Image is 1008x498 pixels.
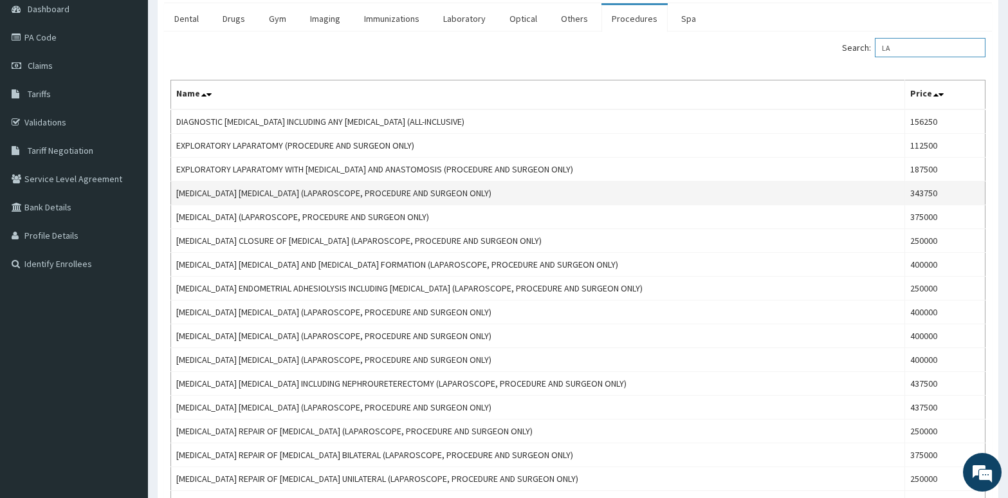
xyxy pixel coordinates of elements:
[75,162,178,292] span: We're online!
[499,5,547,32] a: Optical
[171,158,905,181] td: EXPLORATORY LAPARATOMY WITH [MEDICAL_DATA] AND ANASTOMOSIS (PROCEDURE AND SURGEON ONLY)
[211,6,242,37] div: Minimize live chat window
[601,5,668,32] a: Procedures
[905,134,985,158] td: 112500
[905,80,985,110] th: Price
[354,5,430,32] a: Immunizations
[300,5,351,32] a: Imaging
[433,5,496,32] a: Laboratory
[171,253,905,277] td: [MEDICAL_DATA] [MEDICAL_DATA] AND [MEDICAL_DATA] FORMATION (LAPAROSCOPE, PROCEDURE AND SURGEON ONLY)
[28,60,53,71] span: Claims
[905,420,985,443] td: 250000
[905,181,985,205] td: 343750
[905,348,985,372] td: 400000
[551,5,598,32] a: Others
[905,300,985,324] td: 400000
[905,372,985,396] td: 437500
[875,38,985,57] input: Search:
[842,38,985,57] label: Search:
[24,64,52,97] img: d_794563401_company_1708531726252_794563401
[905,443,985,467] td: 375000
[905,467,985,491] td: 250000
[171,205,905,229] td: [MEDICAL_DATA] (LAPAROSCOPE, PROCEDURE AND SURGEON ONLY)
[171,396,905,420] td: [MEDICAL_DATA] [MEDICAL_DATA] (LAPAROSCOPE, PROCEDURE AND SURGEON ONLY)
[905,253,985,277] td: 400000
[212,5,255,32] a: Drugs
[171,181,905,205] td: [MEDICAL_DATA] [MEDICAL_DATA] (LAPAROSCOPE, PROCEDURE AND SURGEON ONLY)
[171,372,905,396] td: [MEDICAL_DATA] [MEDICAL_DATA] INCLUDING NEPHROURETERECTOMY (LAPAROSCOPE, PROCEDURE AND SURGEON ONLY)
[164,5,209,32] a: Dental
[905,229,985,253] td: 250000
[671,5,706,32] a: Spa
[28,88,51,100] span: Tariffs
[28,145,93,156] span: Tariff Negotiation
[905,205,985,229] td: 375000
[171,80,905,110] th: Name
[905,109,985,134] td: 156250
[171,443,905,467] td: [MEDICAL_DATA] REPAIR OF [MEDICAL_DATA] BILATERAL (LAPAROSCOPE, PROCEDURE AND SURGEON ONLY)
[905,277,985,300] td: 250000
[905,396,985,420] td: 437500
[171,134,905,158] td: EXPLORATORY LAPARATOMY (PROCEDURE AND SURGEON ONLY)
[171,348,905,372] td: [MEDICAL_DATA] [MEDICAL_DATA] (LAPAROSCOPE, PROCEDURE AND SURGEON ONLY)
[171,109,905,134] td: DIAGNOSTIC [MEDICAL_DATA] INCLUDING ANY [MEDICAL_DATA] (ALL-INCLUSIVE)
[28,3,69,15] span: Dashboard
[171,300,905,324] td: [MEDICAL_DATA] [MEDICAL_DATA] (LAPAROSCOPE, PROCEDURE AND SURGEON ONLY)
[171,277,905,300] td: [MEDICAL_DATA] ENDOMETRIAL ADHESIOLYSIS INCLUDING [MEDICAL_DATA] (LAPAROSCOPE, PROCEDURE AND SURG...
[905,158,985,181] td: 187500
[67,72,216,89] div: Chat with us now
[171,420,905,443] td: [MEDICAL_DATA] REPAIR OF [MEDICAL_DATA] (LAPAROSCOPE, PROCEDURE AND SURGEON ONLY)
[171,324,905,348] td: [MEDICAL_DATA] [MEDICAL_DATA] (LAPAROSCOPE, PROCEDURE AND SURGEON ONLY)
[171,229,905,253] td: [MEDICAL_DATA] CLOSURE OF [MEDICAL_DATA] (LAPAROSCOPE, PROCEDURE AND SURGEON ONLY)
[259,5,297,32] a: Gym
[171,467,905,491] td: [MEDICAL_DATA] REPAIR OF [MEDICAL_DATA] UNILATERAL (LAPAROSCOPE, PROCEDURE AND SURGEON ONLY)
[6,351,245,396] textarea: Type your message and hit 'Enter'
[905,324,985,348] td: 400000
